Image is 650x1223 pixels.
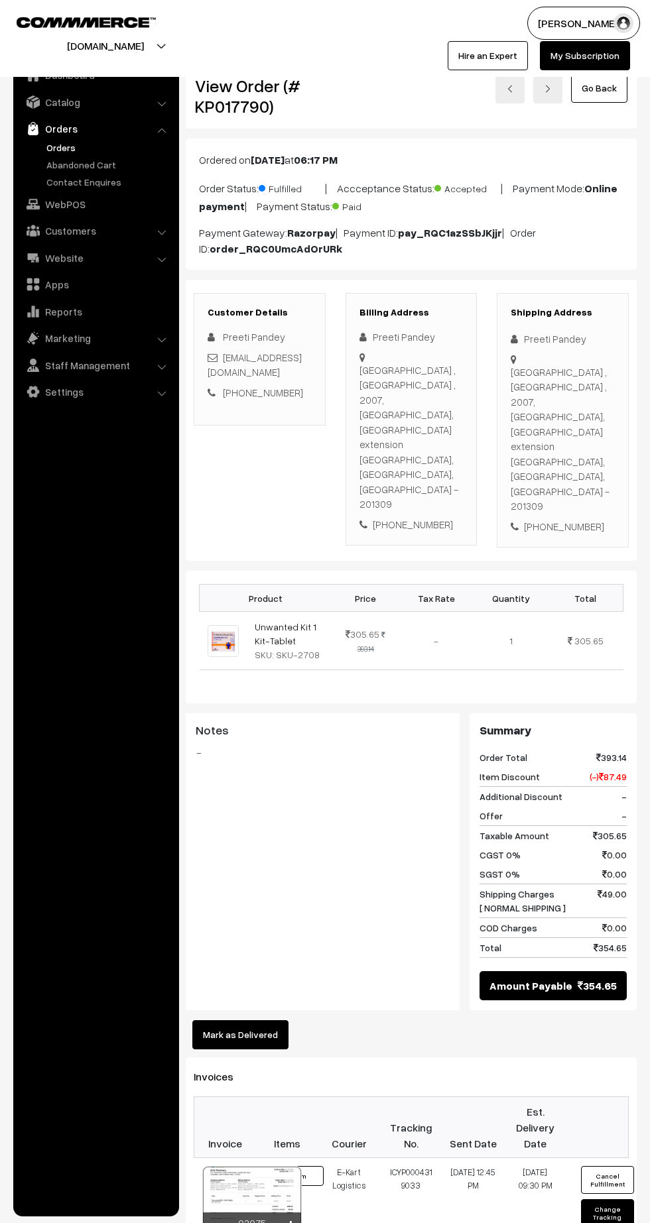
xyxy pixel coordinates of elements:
[223,331,285,343] span: Preeti Pandey
[474,585,548,612] th: Quantity
[17,380,174,404] a: Settings
[598,887,627,915] span: 49.00
[480,829,549,843] span: Taxable Amount
[448,41,528,70] a: Hire an Expert
[255,648,324,662] div: SKU: SKU-2708
[17,90,174,114] a: Catalog
[602,921,627,935] span: 0.00
[480,809,503,823] span: Offer
[17,272,174,296] a: Apps
[509,635,513,646] span: 1
[359,517,464,532] div: [PHONE_NUMBER]
[196,723,450,738] h3: Notes
[593,829,627,843] span: 305.65
[511,331,615,347] div: Preeti Pandey
[506,85,514,93] img: left-arrow.png
[480,770,540,784] span: Item Discount
[621,789,627,803] span: -
[17,13,133,29] a: COMMMERCE
[594,941,627,955] span: 354.65
[200,585,332,612] th: Product
[359,329,464,345] div: Preeti Pandey
[480,921,537,935] span: COD Charges
[511,519,615,534] div: [PHONE_NUMBER]
[480,867,520,881] span: SGST 0%
[318,1097,381,1158] th: Courier
[511,365,615,514] div: [GEOGRAPHIC_DATA] , [GEOGRAPHIC_DATA] , 2007, [GEOGRAPHIC_DATA], [GEOGRAPHIC_DATA] extension [GEO...
[504,1097,566,1158] th: Est. Delivery Date
[590,770,627,784] span: (-) 87.49
[332,196,399,213] span: Paid
[17,219,174,243] a: Customers
[480,789,562,803] span: Additional Discount
[287,226,336,239] b: Razorpay
[380,1097,442,1158] th: Tracking No.
[398,226,502,239] b: pay_RQC1azSSbJKjjr
[43,158,174,172] a: Abandoned Cart
[548,585,623,612] th: Total
[210,242,342,255] b: order_RQC0UmcAdOrURk
[208,307,312,318] h3: Customer Details
[199,178,623,214] p: Order Status: | Accceptance Status: | Payment Mode: | Payment Status:
[581,1166,634,1194] button: Cancel Fulfillment
[574,635,604,646] span: 305.65
[332,585,399,612] th: Price
[399,612,474,670] td: -
[480,887,566,915] span: Shipping Charges [ NORMAL SHIPPING ]
[480,723,627,738] h3: Summary
[511,307,615,318] h3: Shipping Address
[602,848,627,862] span: 0.00
[359,363,464,512] div: [GEOGRAPHIC_DATA] , [GEOGRAPHIC_DATA] , 2007, [GEOGRAPHIC_DATA], [GEOGRAPHIC_DATA] extension [GEO...
[578,978,617,994] span: 354.65
[614,13,633,33] img: user
[17,300,174,323] a: Reports
[357,630,386,653] strike: 393.14
[17,246,174,270] a: Website
[17,17,156,27] img: COMMMERCE
[480,750,527,764] span: Order Total
[255,621,316,646] a: Unwanted Kit 1 Kit-Tablet
[194,1070,249,1083] span: Invoices
[17,117,174,141] a: Orders
[196,744,450,760] blockquote: -
[480,941,501,955] span: Total
[199,152,623,168] p: Ordered on at
[571,74,627,103] a: Go Back
[17,192,174,216] a: WebPOS
[442,1097,505,1158] th: Sent Date
[17,326,174,350] a: Marketing
[544,85,552,93] img: right-arrow.png
[259,178,325,196] span: Fulfilled
[480,848,521,862] span: CGST 0%
[208,351,302,379] a: [EMAIL_ADDRESS][DOMAIN_NAME]
[43,141,174,154] a: Orders
[199,225,623,257] p: Payment Gateway: | Payment ID: | Order ID:
[21,29,190,62] button: [DOMAIN_NAME]
[621,809,627,823] span: -
[399,585,474,612] th: Tax Rate
[256,1097,318,1158] th: Items
[17,353,174,377] a: Staff Management
[251,153,285,166] b: [DATE]
[359,307,464,318] h3: Billing Address
[596,750,627,764] span: 393.14
[489,978,572,994] span: Amount Payable
[434,178,501,196] span: Accepted
[346,628,379,640] span: 305.65
[43,175,174,189] a: Contact Enquires
[192,1020,289,1049] button: Mark as Delivered
[223,386,303,398] a: [PHONE_NUMBER]
[527,7,640,40] button: [PERSON_NAME]
[540,41,630,70] a: My Subscription
[602,867,627,881] span: 0.00
[208,625,239,656] img: UNWANTED KIT.jpeg
[195,76,326,117] h2: View Order (# KP017790)
[294,153,338,166] b: 06:17 PM
[194,1097,257,1158] th: Invoice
